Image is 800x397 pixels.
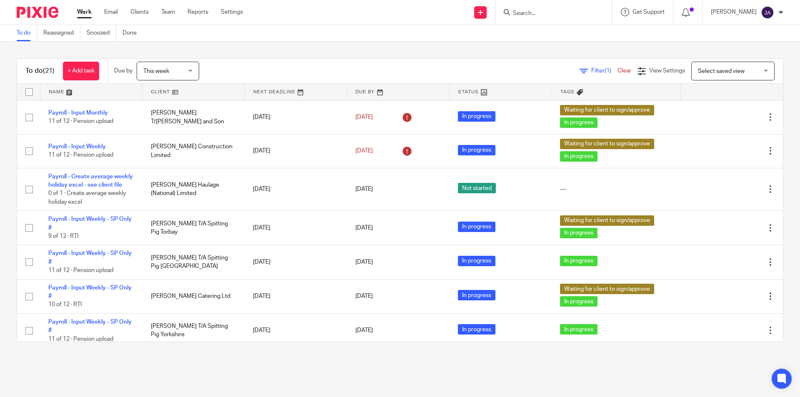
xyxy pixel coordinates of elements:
span: In progress [560,117,597,128]
a: Payroll - Input Weekly - SP Only # [48,250,132,265]
span: Waiting for client to sign/approve [560,284,654,294]
span: In progress [458,290,495,300]
span: (1) [605,68,611,74]
td: [DATE] [245,134,347,168]
a: Payroll - Input Weekly - SP Only # [48,216,132,230]
span: In progress [560,324,597,335]
td: [DATE] [245,279,347,313]
a: Payroll - Input Weekly [48,144,106,150]
span: In progress [458,256,495,266]
span: [DATE] [355,327,373,333]
img: Pixie [17,7,58,18]
td: [DATE] [245,168,347,211]
a: Payroll - Input Monthly [48,110,108,116]
a: + Add task [63,62,99,80]
h1: To do [25,67,55,75]
td: [DATE] [245,245,347,279]
a: Reassigned [43,25,80,41]
a: Work [77,8,92,16]
span: 10 of 12 · RTI [48,302,82,308]
td: [DATE] [245,100,347,134]
span: Select saved view [698,68,745,74]
a: Settings [221,8,243,16]
span: In progress [458,324,495,335]
span: Tags [560,90,575,94]
td: [DATE] [245,211,347,245]
img: svg%3E [761,6,774,19]
div: --- [560,185,672,193]
td: [PERSON_NAME] Catering Ltd [142,279,245,313]
span: In progress [560,228,597,238]
td: [PERSON_NAME] T/A Spitting Pig [GEOGRAPHIC_DATA] [142,245,245,279]
span: Not started [458,183,496,193]
td: [PERSON_NAME] Construction Limited [142,134,245,168]
span: In progress [458,111,495,122]
span: 11 of 12 · Pension upload [48,152,113,158]
span: [DATE] [355,225,373,231]
a: Clear [617,68,631,74]
span: 11 of 12 · Pension upload [48,267,113,273]
a: Reports [187,8,208,16]
span: [DATE] [355,148,373,154]
a: Payroll - Input Weekly - SP Only # [48,285,132,299]
p: [PERSON_NAME] [711,8,757,16]
span: [DATE] [355,259,373,265]
span: In progress [560,296,597,307]
span: Get Support [632,9,665,15]
span: This week [143,68,169,74]
a: Team [161,8,175,16]
input: Search [512,10,587,17]
a: To do [17,25,37,41]
span: [DATE] [355,186,373,192]
span: In progress [458,222,495,232]
span: Waiting for client to sign/approve [560,105,654,115]
a: Done [122,25,143,41]
span: 9 of 12 · RTI [48,233,78,239]
p: Due by [114,67,132,75]
span: In progress [560,256,597,266]
a: Clients [130,8,149,16]
td: [PERSON_NAME] Haulage (National) Limited [142,168,245,211]
span: 0 of 1 · Create average weekly holiday excel [48,190,126,205]
span: (21) [43,67,55,74]
span: In progress [458,145,495,155]
a: Email [104,8,118,16]
td: [PERSON_NAME] T/A Spitting Pig Yorkshire [142,313,245,347]
span: 11 of 12 · Pension upload [48,336,113,342]
td: [PERSON_NAME] T/A Spitting Pig Torbay [142,211,245,245]
span: Filter [591,68,617,74]
a: Payroll - Create average weekly holiday excel - see client file [48,174,133,188]
td: [DATE] [245,313,347,347]
span: [DATE] [355,114,373,120]
a: Payroll - Input Weekly - SP Only # [48,319,132,333]
span: 11 of 12 · Pension upload [48,119,113,125]
td: [PERSON_NAME] T/[PERSON_NAME] and Son [142,100,245,134]
span: In progress [560,151,597,162]
span: View Settings [649,68,685,74]
span: [DATE] [355,293,373,299]
a: Snoozed [87,25,116,41]
span: Waiting for client to sign/approve [560,215,654,226]
span: Waiting for client to sign/approve [560,139,654,149]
